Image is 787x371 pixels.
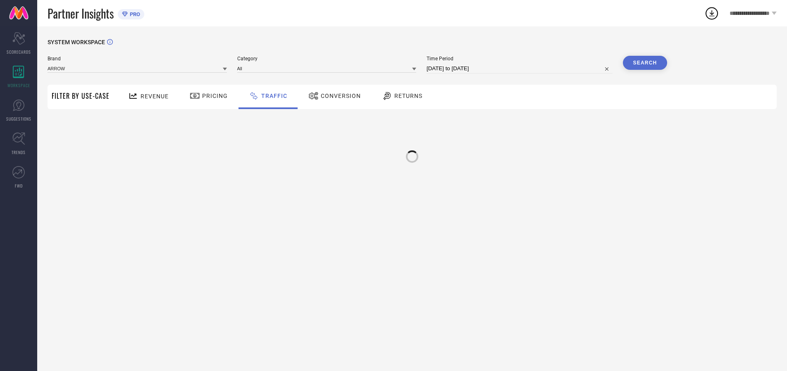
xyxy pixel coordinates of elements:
[7,49,31,55] span: SCORECARDS
[12,149,26,155] span: TRENDS
[261,93,287,99] span: Traffic
[394,93,422,99] span: Returns
[427,56,613,62] span: Time Period
[128,11,140,17] span: PRO
[202,93,228,99] span: Pricing
[427,64,613,74] input: Select time period
[52,91,110,101] span: Filter By Use-Case
[623,56,668,70] button: Search
[704,6,719,21] div: Open download list
[15,183,23,189] span: FWD
[48,5,114,22] span: Partner Insights
[6,116,31,122] span: SUGGESTIONS
[48,39,105,45] span: SYSTEM WORKSPACE
[48,56,227,62] span: Brand
[321,93,361,99] span: Conversion
[141,93,169,100] span: Revenue
[7,82,30,88] span: WORKSPACE
[237,56,417,62] span: Category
